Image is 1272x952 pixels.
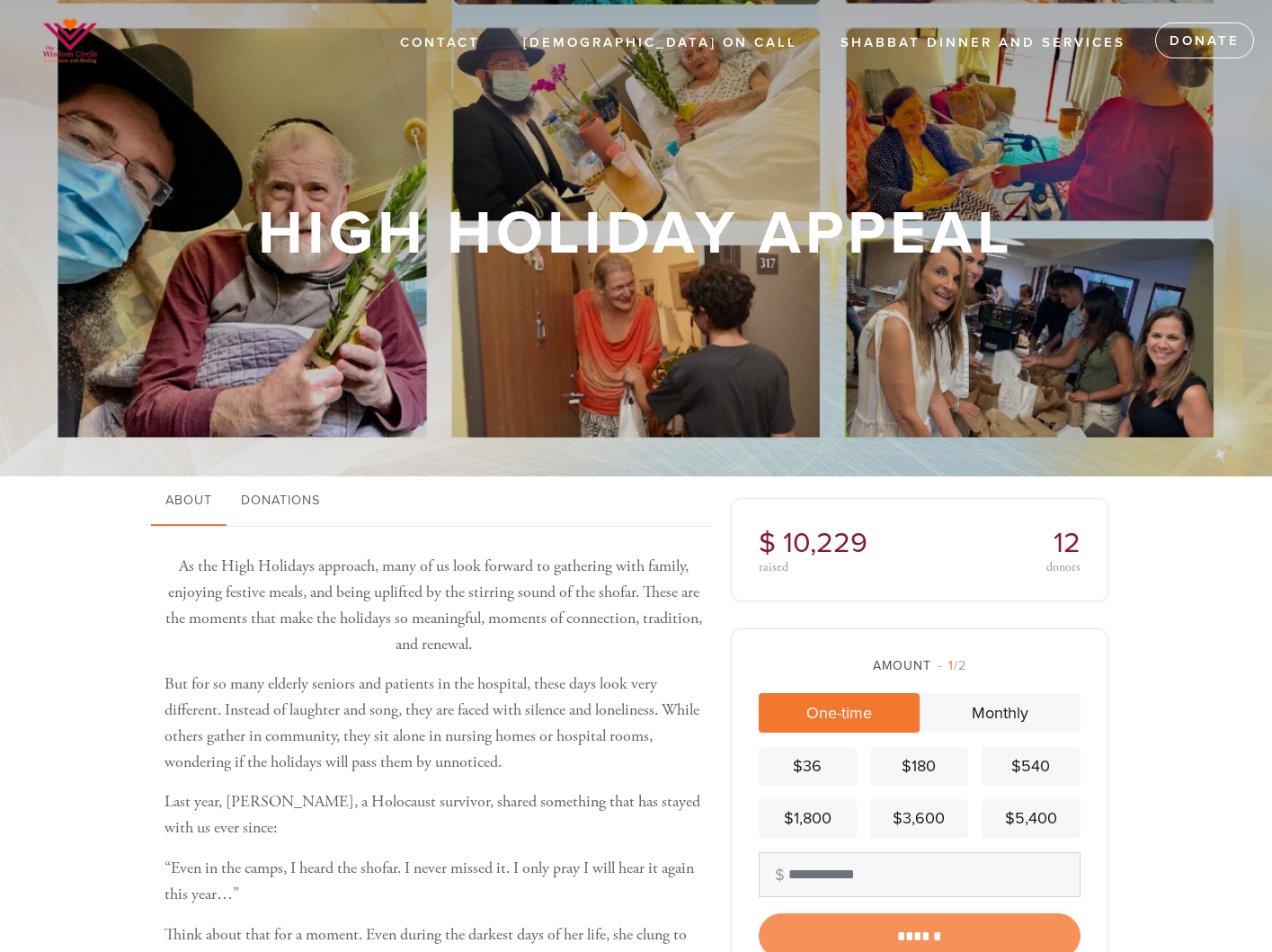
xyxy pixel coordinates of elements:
p: Last year, [PERSON_NAME], a Holocaust survivor, shared something that has stayed with us ever since: [165,789,704,841]
p: “Even in the camps, I heard the shofar. I never missed it. I only pray I will hear it again this ... [165,856,704,908]
div: $36 [766,754,849,779]
a: $180 [870,747,968,786]
span: /2 [938,658,966,673]
a: [DEMOGRAPHIC_DATA] On Call [510,26,811,60]
a: $3,600 [870,799,968,838]
span: $ [759,526,776,560]
p: As the High Holidays approach, many of us look forward to gathering with family, enjoying festive... [165,554,704,657]
a: Shabbat Dinner and Services [827,26,1139,60]
div: $180 [877,754,961,779]
a: About [151,476,227,527]
h1: High Holiday Appeal [258,205,1014,263]
a: Monthly [920,693,1081,733]
a: $540 [982,747,1080,786]
a: $1,800 [759,799,857,838]
div: raised [759,561,914,574]
a: Donations [227,476,334,527]
div: $3,600 [877,806,961,831]
div: Amount [759,656,1081,675]
a: $5,400 [982,799,1080,838]
a: $36 [759,747,857,786]
div: $1,800 [766,806,849,831]
img: WhatsApp%20Image%202025-03-14%20at%2002.png [27,9,113,74]
a: Donate [1155,22,1254,58]
p: But for so many elderly seniors and patients in the hospital, these days look very different. Ins... [165,672,704,775]
h2: 12 [925,526,1081,560]
div: $540 [989,754,1072,779]
div: $5,400 [989,806,1072,831]
div: donors [925,561,1081,574]
span: 10,229 [783,526,867,560]
a: Contact [387,26,494,60]
span: 1 [948,658,954,673]
a: One-time [759,693,920,733]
